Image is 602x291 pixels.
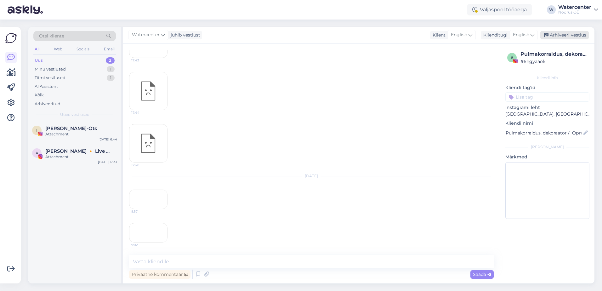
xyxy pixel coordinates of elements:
[131,163,155,167] span: 17:48
[103,45,116,53] div: Email
[505,120,589,127] p: Kliendi nimi
[547,5,556,14] div: W
[45,154,117,160] div: Attachment
[168,32,200,38] div: juhib vestlust
[129,270,190,279] div: Privaatne kommentaar
[505,111,589,117] p: [GEOGRAPHIC_DATA], [GEOGRAPHIC_DATA]
[35,101,60,107] div: Arhiveeritud
[107,75,115,81] div: 1
[106,57,115,64] div: 2
[451,31,467,38] span: English
[39,33,64,39] span: Otsi kliente
[35,66,66,72] div: Minu vestlused
[35,92,44,98] div: Kõik
[53,45,64,53] div: Web
[5,32,17,44] img: Askly Logo
[45,148,111,154] span: Annee Kàlinen 🔸 Live music performer 🔸 Digi turundus
[505,144,589,150] div: [PERSON_NAME]
[36,128,37,133] span: I
[36,151,38,155] span: A
[107,66,115,72] div: 1
[99,137,117,142] div: [DATE] 6:44
[45,126,97,131] span: Irjana Viitkin-Ots
[558,5,598,15] a: WatercenterNoorus OÜ
[520,58,588,65] div: # 6hgyaaok
[558,10,591,15] div: Noorus OÜ
[505,92,589,102] input: Lisa tag
[129,173,494,179] div: [DATE]
[511,55,513,60] span: 6
[505,154,589,160] p: Märkmed
[33,45,41,53] div: All
[430,32,446,38] div: Klient
[60,112,89,117] span: Uued vestlused
[35,83,58,90] div: AI Assistent
[540,31,589,39] div: Arhiveeri vestlus
[45,131,117,137] div: Attachment
[520,50,588,58] div: Pulmakorraldus, dekoraator / Организация, оформление свадьбы
[481,32,508,38] div: Klienditugi
[131,209,155,214] span: 8:57
[558,5,591,10] div: Watercenter
[505,104,589,111] p: Instagrami leht
[505,75,589,81] div: Kliendi info
[75,45,91,53] div: Socials
[513,31,529,38] span: English
[35,75,65,81] div: Tiimi vestlused
[467,4,532,15] div: Väljaspool tööaega
[98,160,117,164] div: [DATE] 17:33
[131,58,155,63] span: 17:43
[131,243,155,247] span: 9:02
[506,129,582,136] input: Lisa nimi
[35,57,43,64] div: Uus
[131,110,155,115] span: 17:44
[473,271,491,277] span: Saada
[132,31,160,38] span: Watercenter
[505,84,589,91] p: Kliendi tag'id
